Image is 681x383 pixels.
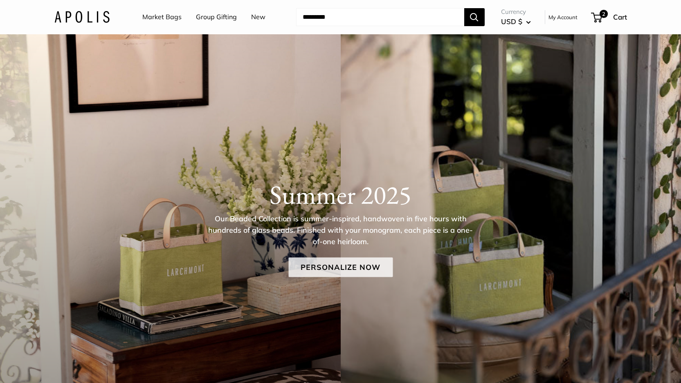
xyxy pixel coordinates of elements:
[54,11,110,23] img: Apolis
[464,8,485,26] button: Search
[142,11,182,23] a: Market Bags
[296,8,464,26] input: Search...
[288,257,393,277] a: Personalize Now
[548,12,578,22] a: My Account
[613,13,627,21] span: Cart
[501,17,522,26] span: USD $
[501,6,531,18] span: Currency
[196,11,237,23] a: Group Gifting
[251,11,265,23] a: New
[599,10,607,18] span: 2
[208,213,474,247] p: Our Beaded Collection is summer-inspired, handwoven in five hours with hundreds of glass beads. F...
[501,15,531,28] button: USD $
[54,179,627,210] h1: Summer 2025
[592,11,627,24] a: 2 Cart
